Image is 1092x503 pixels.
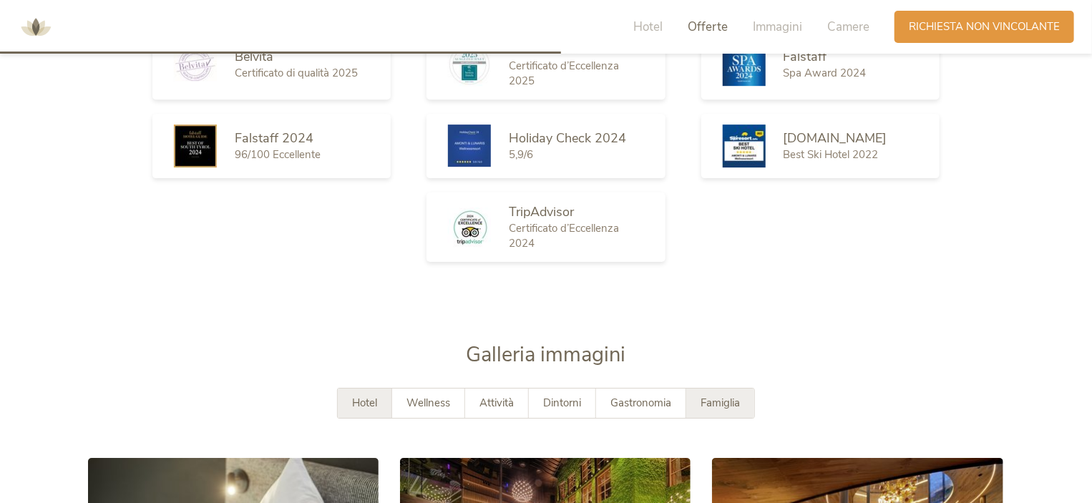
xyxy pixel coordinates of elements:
span: Certificato d’Eccellenza 2024 [509,221,619,250]
span: Wellness [406,396,450,410]
span: Offerte [688,19,728,35]
img: Holiday Check 2024 [448,124,491,167]
span: Immagini [753,19,802,35]
span: Holiday Check 2024 [509,130,626,147]
img: Falstaff 2024 [174,124,217,167]
span: [DOMAIN_NAME] [784,130,887,147]
img: Connoisseur [448,43,491,86]
span: Attività [479,396,514,410]
span: 96/100 Eccellente [235,147,321,162]
span: Falstaff [784,48,827,65]
span: Spa Award 2024 [784,66,867,80]
span: Belvita [235,48,273,65]
span: Richiesta non vincolante [909,19,1060,34]
span: Hotel [633,19,663,35]
span: 5,9/6 [509,147,533,162]
img: TripAdvisor [448,207,491,247]
img: Skiresort.de [723,124,766,167]
span: Certificato d’Eccellenza 2025 [509,59,619,88]
img: Falstaff [723,43,766,86]
span: Camere [827,19,869,35]
span: Connoisseur [509,41,580,58]
span: TripAdvisor [509,203,574,220]
span: Dintorni [543,396,581,410]
span: Certificato di qualità 2025 [235,66,358,80]
span: Falstaff 2024 [235,130,313,147]
img: Belvita [174,49,217,81]
a: AMONTI & LUNARIS Wellnessresort [14,21,57,31]
span: Gastronomia [610,396,671,410]
img: AMONTI & LUNARIS Wellnessresort [14,6,57,49]
span: Galleria immagini [467,341,626,368]
span: Hotel [352,396,377,410]
span: Best Ski Hotel 2022 [784,147,879,162]
span: Famiglia [701,396,740,410]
